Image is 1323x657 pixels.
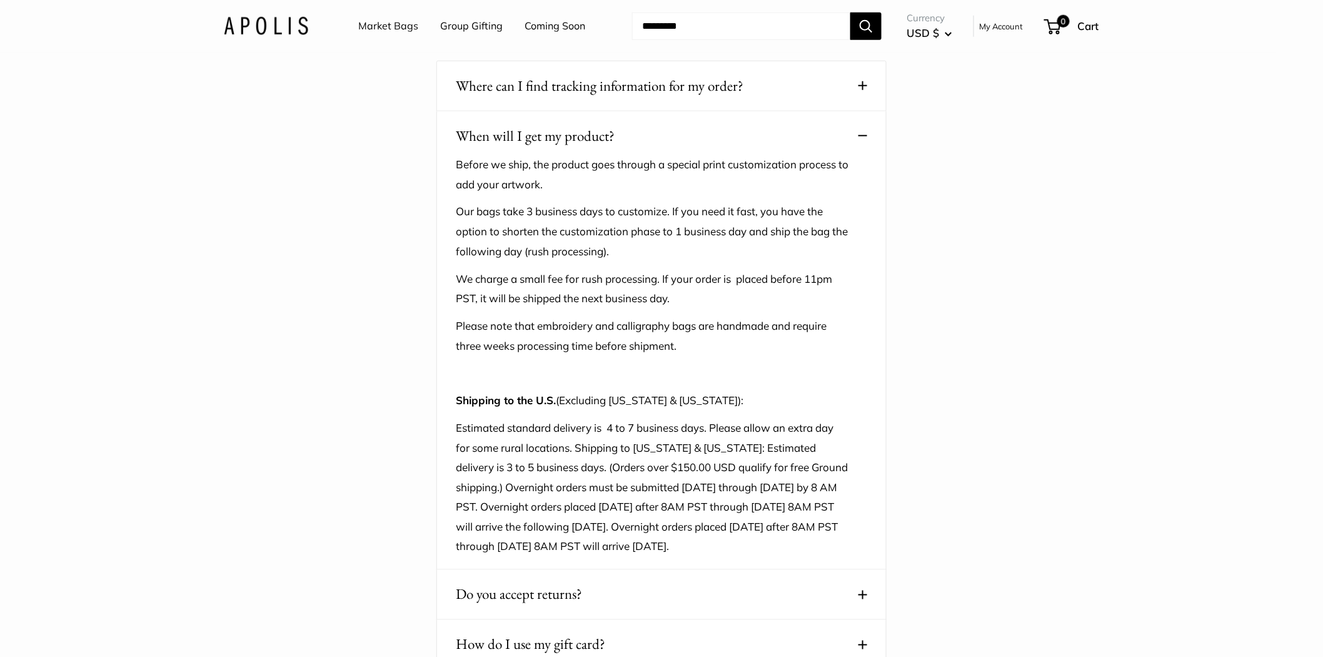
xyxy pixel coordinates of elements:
[456,394,556,407] strong: Shipping to the U.S.
[456,316,848,356] p: Please note that embroidery and calligraphy bags are handmade and require three weeks processing ...
[1057,15,1070,28] span: 0
[1045,16,1099,36] a: 0 Cart
[907,26,939,39] span: USD $
[632,13,850,40] input: Search...
[456,269,848,309] p: We charge a small fee for rush processing. If your order is placed before 11pm PST, it will be sh...
[1078,19,1099,33] span: Cart
[456,155,848,195] p: Before we ship, the product goes through a special print customization process to add your artwork.
[979,19,1024,34] a: My Account
[456,74,867,98] button: Where can I find tracking information for my order?
[907,9,952,27] span: Currency
[440,17,503,36] a: Group Gifting
[525,17,585,36] a: Coming Soon
[456,418,848,557] p: Estimated standard delivery is 4 to 7 business days. Please allow an extra day for some rural loc...
[850,13,882,40] button: Search
[907,23,952,43] button: USD $
[456,390,848,410] p: (Excluding [US_STATE] & [US_STATE]):
[456,583,867,607] button: Do you accept returns?
[224,17,308,35] img: Apolis
[456,124,867,148] button: When will I get my product?
[456,201,848,261] p: Our bags take 3 business days to customize. If you need it fast, you have the option to shorten t...
[358,17,418,36] a: Market Bags
[456,633,867,657] button: How do I use my gift card?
